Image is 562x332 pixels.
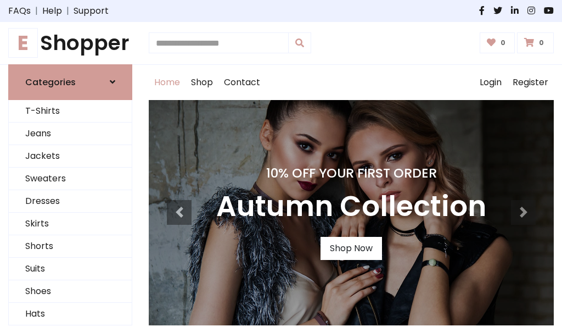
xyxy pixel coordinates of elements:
[9,100,132,123] a: T-Shirts
[507,65,554,100] a: Register
[9,213,132,235] a: Skirts
[498,38,508,48] span: 0
[9,258,132,280] a: Suits
[9,190,132,213] a: Dresses
[9,303,132,325] a: Hats
[42,4,62,18] a: Help
[474,65,507,100] a: Login
[31,4,42,18] span: |
[9,280,132,303] a: Shoes
[216,165,486,181] h4: 10% Off Your First Order
[74,4,109,18] a: Support
[9,235,132,258] a: Shorts
[218,65,266,100] a: Contact
[8,31,132,56] a: EShopper
[321,237,382,260] a: Shop Now
[480,32,515,53] a: 0
[8,64,132,100] a: Categories
[9,168,132,190] a: Sweaters
[8,28,38,58] span: E
[186,65,218,100] a: Shop
[62,4,74,18] span: |
[25,77,76,87] h6: Categories
[9,145,132,168] a: Jackets
[517,32,554,53] a: 0
[216,190,486,224] h3: Autumn Collection
[9,123,132,145] a: Jeans
[8,4,31,18] a: FAQs
[149,65,186,100] a: Home
[8,31,132,56] h1: Shopper
[536,38,547,48] span: 0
